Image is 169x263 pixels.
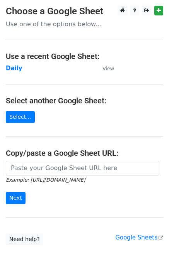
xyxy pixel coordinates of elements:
small: View [102,66,114,71]
input: Paste your Google Sheet URL here [6,161,159,175]
input: Next [6,192,26,204]
h4: Copy/paste a Google Sheet URL: [6,148,163,158]
a: Need help? [6,233,43,245]
h4: Use a recent Google Sheet: [6,52,163,61]
a: Google Sheets [115,234,163,241]
a: Daily [6,65,22,72]
small: Example: [URL][DOMAIN_NAME] [6,177,85,183]
p: Use one of the options below... [6,20,163,28]
h3: Choose a Google Sheet [6,6,163,17]
a: View [95,65,114,72]
h4: Select another Google Sheet: [6,96,163,105]
a: Select... [6,111,35,123]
